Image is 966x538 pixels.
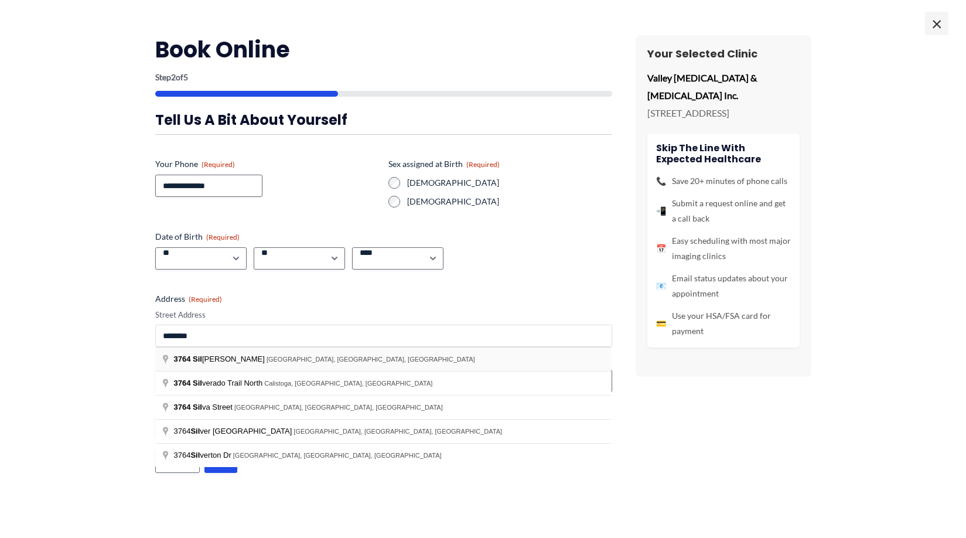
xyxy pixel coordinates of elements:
h4: Skip the line with Expected Healthcare [656,142,791,165]
span: (Required) [206,233,240,241]
span: Sil [193,355,202,363]
p: Valley [MEDICAL_DATA] & [MEDICAL_DATA] Inc. [647,69,800,104]
span: 3764 [174,355,191,363]
span: [PERSON_NAME] [174,355,267,363]
span: (Required) [466,160,500,169]
li: Use your HSA/FSA card for payment [656,308,791,339]
label: [DEMOGRAPHIC_DATA] [407,177,612,189]
h3: Tell us a bit about yourself [155,111,612,129]
li: Submit a request online and get a call back [656,196,791,226]
span: [GEOGRAPHIC_DATA], [GEOGRAPHIC_DATA], [GEOGRAPHIC_DATA] [293,428,502,435]
li: Save 20+ minutes of phone calls [656,173,791,189]
h3: Your Selected Clinic [647,47,800,60]
label: Street Address [155,309,612,321]
span: × [925,12,948,35]
span: 5 [183,72,188,82]
span: 📞 [656,173,666,189]
legend: Date of Birth [155,231,240,243]
span: 📧 [656,278,666,294]
legend: Address [155,293,222,305]
label: Your Phone [155,158,379,170]
span: 📲 [656,203,666,219]
li: Easy scheduling with most major imaging clinics [656,233,791,264]
span: [GEOGRAPHIC_DATA], [GEOGRAPHIC_DATA], [GEOGRAPHIC_DATA] [234,404,443,411]
legend: Sex assigned at Birth [388,158,500,170]
span: Sil [190,451,200,459]
span: (Required) [189,295,222,304]
span: [GEOGRAPHIC_DATA], [GEOGRAPHIC_DATA], [GEOGRAPHIC_DATA] [267,356,475,363]
li: Email status updates about your appointment [656,271,791,301]
label: [DEMOGRAPHIC_DATA] [407,196,612,207]
p: [STREET_ADDRESS] [647,104,800,122]
span: 3764 [174,379,191,387]
span: 3764 ver [GEOGRAPHIC_DATA] [174,427,294,435]
span: 💳 [656,316,666,331]
span: 3764 verton Dr [174,451,233,459]
span: 3764 Sil [174,403,202,411]
span: Calistoga, [GEOGRAPHIC_DATA], [GEOGRAPHIC_DATA] [264,380,432,387]
span: [GEOGRAPHIC_DATA], [GEOGRAPHIC_DATA], [GEOGRAPHIC_DATA] [233,452,442,459]
p: Step of [155,73,612,81]
span: 📅 [656,241,666,256]
span: (Required) [202,160,235,169]
span: va Street [174,403,234,411]
span: Sil [190,427,200,435]
h2: Book Online [155,35,612,64]
span: verado Trail North [174,379,265,387]
span: 2 [171,72,176,82]
span: Sil [193,379,202,387]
